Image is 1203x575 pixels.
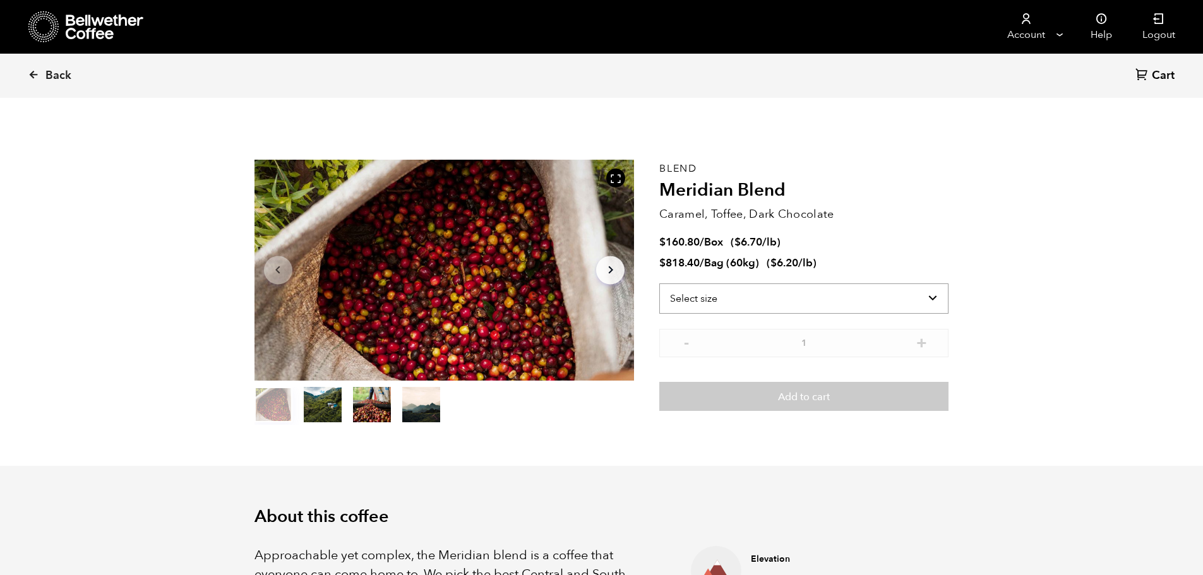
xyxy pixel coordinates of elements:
span: ( ) [767,256,817,270]
h4: Elevation [751,553,929,566]
span: / [700,256,704,270]
span: $ [770,256,777,270]
span: / [700,235,704,249]
h2: About this coffee [254,507,949,527]
bdi: 6.70 [734,235,762,249]
p: Caramel, Toffee, Dark Chocolate [659,206,949,223]
a: Cart [1135,68,1178,85]
span: /lb [762,235,777,249]
span: ( ) [731,235,781,249]
span: Back [45,68,71,83]
span: /lb [798,256,813,270]
bdi: 6.20 [770,256,798,270]
h2: Meridian Blend [659,180,949,201]
span: Box [704,235,723,249]
button: + [914,335,930,348]
bdi: 818.40 [659,256,700,270]
bdi: 160.80 [659,235,700,249]
span: Bag (60kg) [704,256,759,270]
button: Add to cart [659,382,949,411]
span: $ [734,235,741,249]
span: $ [659,256,666,270]
span: Cart [1152,68,1175,83]
span: $ [659,235,666,249]
button: - [678,335,694,348]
